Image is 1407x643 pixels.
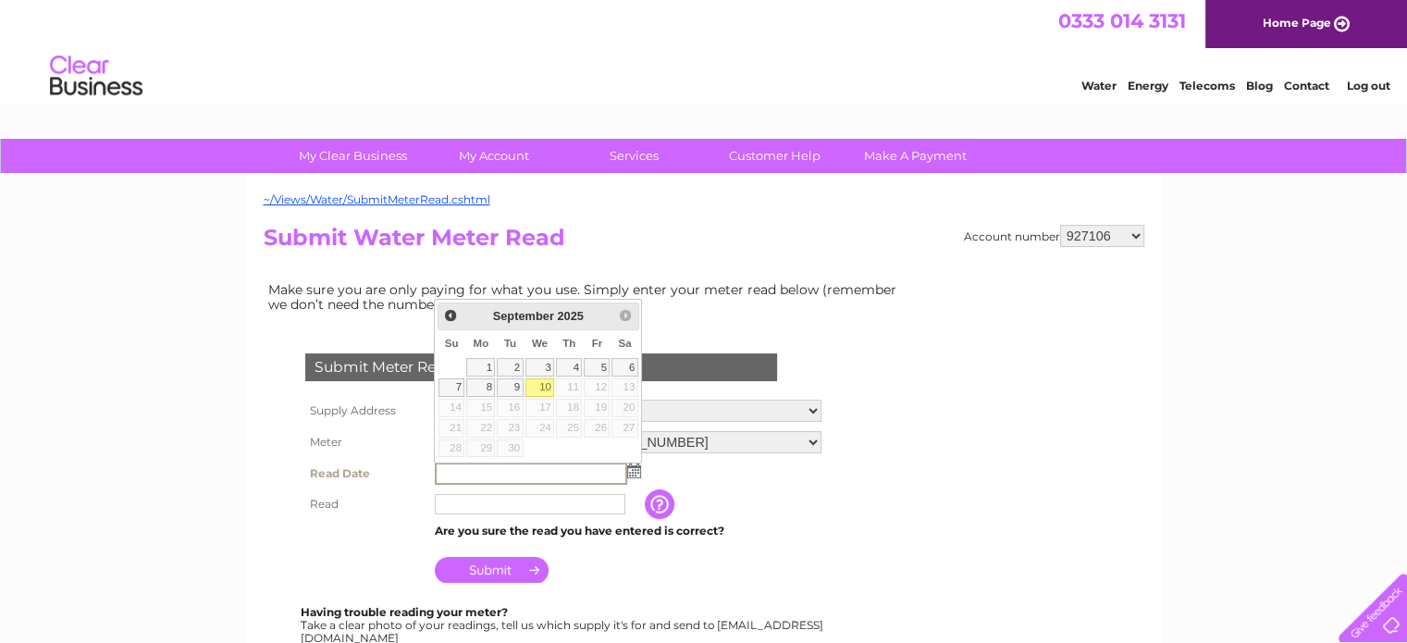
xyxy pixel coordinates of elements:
img: ... [627,464,641,478]
a: 8 [466,378,495,397]
a: Telecoms [1179,79,1235,93]
td: Make sure you are only paying for what you use. Simply enter your meter read below (remember we d... [264,278,911,316]
div: Clear Business is a trading name of Verastar Limited (registered in [GEOGRAPHIC_DATA] No. 3667643... [267,10,1142,90]
span: Prev [443,308,458,323]
a: 3 [525,358,555,377]
th: Meter [301,427,430,458]
th: Read Date [301,458,430,489]
a: ~/Views/Water/SubmitMeterRead.cshtml [264,192,490,206]
a: 1 [466,358,495,377]
h2: Submit Water Meter Read [264,225,1144,260]
span: Sunday [445,338,459,349]
th: Read [301,489,430,519]
span: Thursday [562,338,575,349]
a: Make A Payment [839,139,992,173]
input: Information [645,489,678,519]
span: Friday [592,338,603,349]
span: September [493,309,554,323]
span: Wednesday [532,338,548,349]
a: 9 [497,378,523,397]
a: 4 [556,358,582,377]
a: Blog [1246,79,1273,93]
span: Monday [474,338,489,349]
span: 2025 [557,309,583,323]
a: Customer Help [698,139,851,173]
input: Submit [435,557,549,583]
a: Prev [440,305,462,327]
b: Having trouble reading your meter? [301,605,508,619]
th: Supply Address [301,395,430,427]
div: Account number [964,225,1144,247]
a: Water [1081,79,1117,93]
a: 2 [497,358,523,377]
span: Saturday [618,338,631,349]
a: My Clear Business [277,139,429,173]
a: My Account [417,139,570,173]
a: Log out [1346,79,1389,93]
img: logo.png [49,48,143,105]
a: 7 [438,378,464,397]
a: Contact [1284,79,1329,93]
a: Services [558,139,710,173]
td: Are you sure the read you have entered is correct? [430,519,826,543]
a: 10 [525,378,555,397]
a: 5 [584,358,610,377]
div: Submit Meter Read [305,353,777,381]
a: 0333 014 3131 [1058,9,1186,32]
span: Tuesday [504,338,516,349]
a: Energy [1128,79,1168,93]
a: 6 [611,358,637,377]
